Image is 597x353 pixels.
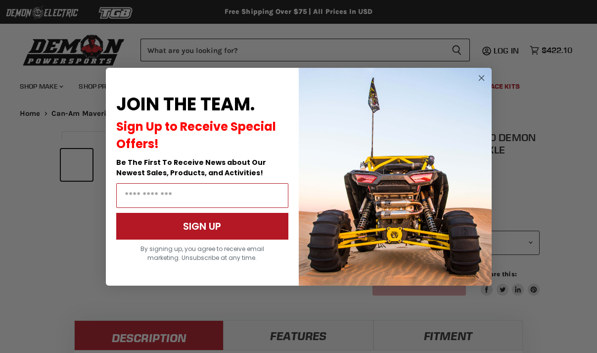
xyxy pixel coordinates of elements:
button: SIGN UP [116,213,288,240]
input: Email Address [116,183,288,208]
span: JOIN THE TEAM. [116,92,255,117]
button: Close dialog [475,72,488,84]
img: a9095488-b6e7-41ba-879d-588abfab540b.jpeg [299,68,492,286]
span: Be The First To Receive News about Our Newest Sales, Products, and Activities! [116,157,266,178]
span: By signing up, you agree to receive email marketing. Unsubscribe at any time. [140,245,264,262]
span: Sign Up to Receive Special Offers! [116,118,276,152]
